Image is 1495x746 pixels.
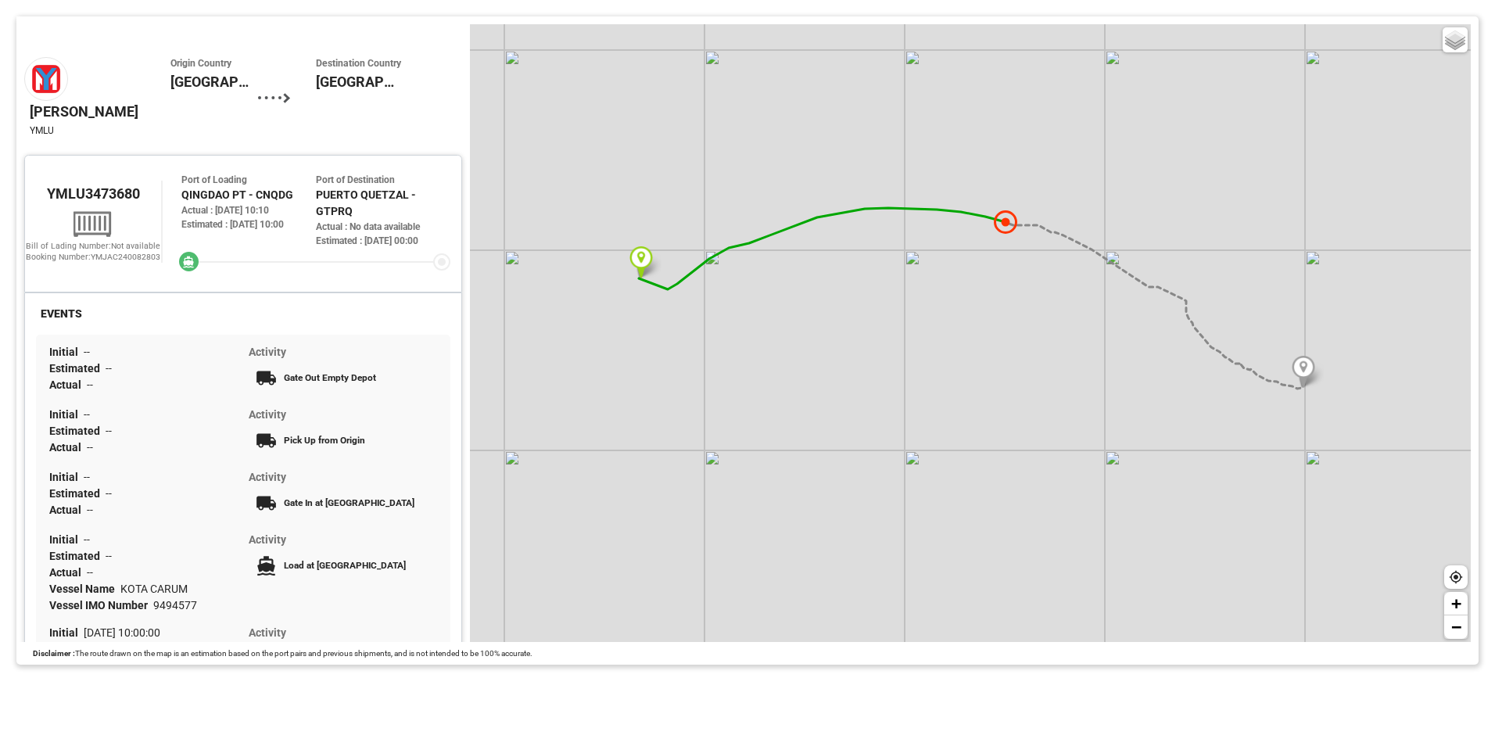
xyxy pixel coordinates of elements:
[316,220,450,234] div: Actual : No data available
[24,57,68,101] img: yang_ming.png
[170,71,258,92] span: [GEOGRAPHIC_DATA]
[87,378,93,391] span: --
[87,441,93,454] span: --
[36,304,87,324] div: EVENTS
[49,599,153,612] span: Vessel IMO Number
[87,504,93,516] span: --
[49,533,84,546] span: Initial
[1292,356,1315,388] img: Marker
[284,497,414,508] span: Gate In at [GEOGRAPHIC_DATA]
[106,487,112,500] span: --
[49,487,106,500] span: Estimated
[1443,27,1468,52] a: Layers
[47,185,140,202] span: YMLU3473680
[284,560,406,571] span: Load at [GEOGRAPHIC_DATA]
[249,626,286,639] span: Activity
[1444,615,1468,639] a: Zoom out
[49,550,106,562] span: Estimated
[84,346,90,358] span: --
[84,408,90,421] span: --
[181,203,316,217] div: Actual : [DATE] 10:10
[84,471,90,483] span: --
[316,57,403,138] div: Guatemala
[49,471,84,483] span: Initial
[181,187,316,203] div: QINGDAO PT - CNQDG
[284,372,376,383] span: Gate Out Empty Depot
[316,187,450,220] div: PUERTO QUETZAL - GTPRQ
[106,550,112,562] span: --
[106,425,112,437] span: --
[170,57,258,71] span: Origin Country
[25,241,161,252] div: Bill of Lading Number: Not available
[84,533,90,546] span: --
[49,362,106,375] span: Estimated
[316,71,403,92] span: [GEOGRAPHIC_DATA]
[49,504,87,516] span: Actual
[106,362,112,375] span: --
[1451,594,1461,613] span: +
[629,246,653,278] img: Marker
[87,566,93,579] span: --
[316,57,403,71] span: Destination Country
[30,125,54,136] span: YMLU
[316,173,450,187] div: Port of Destination
[249,346,286,358] span: Activity
[49,346,84,358] span: Initial
[30,101,170,122] div: [PERSON_NAME]
[49,441,87,454] span: Actual
[1444,592,1468,615] a: Zoom in
[181,173,316,187] div: Port of Loading
[170,57,258,138] div: China
[33,649,75,658] span: Disclaimer :
[49,408,84,421] span: Initial
[49,583,120,595] span: Vessel Name
[49,378,87,391] span: Actual
[49,626,84,639] span: Initial
[249,533,286,546] span: Activity
[120,583,188,595] span: KOTA CARUM
[181,217,316,231] div: Estimated : [DATE] 10:00
[249,471,286,483] span: Activity
[25,252,161,263] div: Booking Number: YMJAC240082803
[284,435,365,446] span: Pick Up from Origin
[153,599,197,612] span: 9494577
[1451,617,1461,637] span: −
[249,408,286,421] span: Activity
[75,649,532,658] span: The route drawn on the map is an estimation based on the port pairs and previous shipments, and i...
[84,626,160,639] span: [DATE] 10:00:00
[316,234,450,248] div: Estimated : [DATE] 00:00
[49,566,87,579] span: Actual
[49,425,106,437] span: Estimated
